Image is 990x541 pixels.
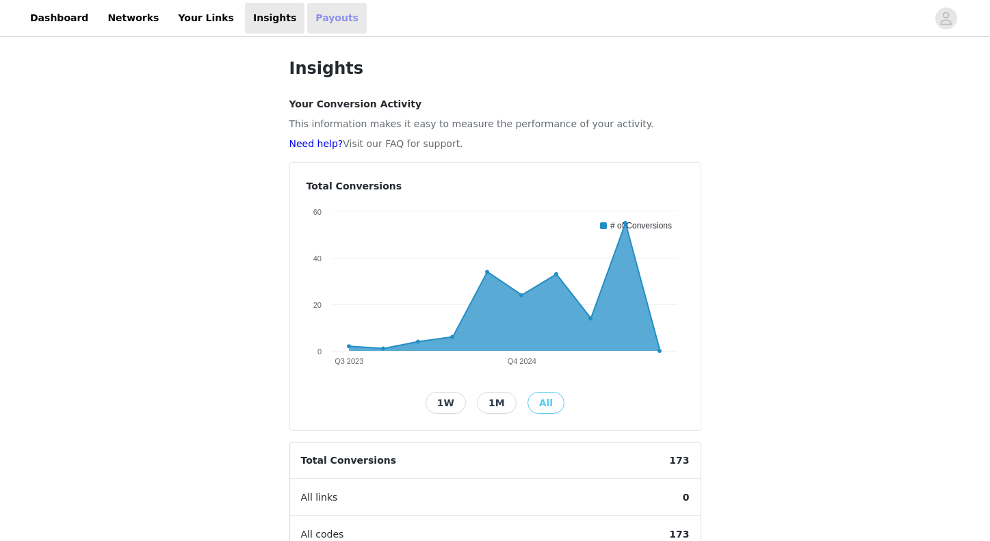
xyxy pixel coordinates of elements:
[22,3,96,34] a: Dashboard
[335,357,363,365] text: Q3 2023
[477,392,517,414] button: 1M
[672,479,701,516] span: 0
[939,8,952,29] div: avatar
[313,208,321,216] text: 60
[317,347,321,356] text: 0
[289,138,343,149] a: Need help?
[289,117,701,131] p: This information makes it easy to measure the performance of your activity.
[170,3,242,34] a: Your Links
[610,221,672,230] text: # of Conversions
[313,301,321,309] text: 20
[99,3,167,34] a: Networks
[313,254,321,263] text: 40
[289,56,701,81] h1: Insights
[289,137,701,151] p: Visit our FAQ for support.
[245,3,304,34] a: Insights
[426,392,466,414] button: 1W
[290,479,349,516] span: All links
[290,443,408,479] span: Total Conversions
[307,3,367,34] a: Payouts
[307,179,684,194] h4: Total Conversions
[507,357,536,365] text: Q4 2024
[527,392,564,414] button: All
[658,443,700,479] span: 173
[289,97,701,111] h4: Your Conversion Activity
